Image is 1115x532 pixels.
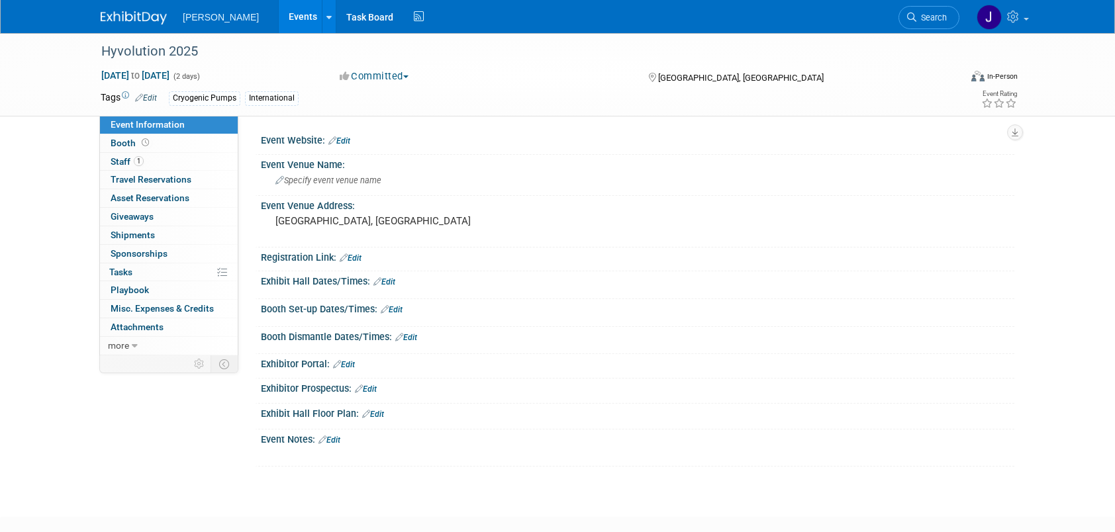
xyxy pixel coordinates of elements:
[108,340,129,351] span: more
[373,277,395,287] a: Edit
[139,138,152,148] span: Booth not reserved yet
[916,13,947,22] span: Search
[111,119,185,130] span: Event Information
[261,378,1014,396] div: Exhibitor Prospectus:
[211,355,238,373] td: Toggle Event Tabs
[111,322,164,332] span: Attachments
[101,11,167,24] img: ExhibitDay
[111,156,144,167] span: Staff
[261,404,1014,421] div: Exhibit Hall Floor Plan:
[111,230,155,240] span: Shipments
[101,91,157,106] td: Tags
[987,71,1018,81] div: In-Person
[111,285,149,295] span: Playbook
[109,267,132,277] span: Tasks
[275,215,560,227] pre: [GEOGRAPHIC_DATA], [GEOGRAPHIC_DATA]
[981,91,1017,97] div: Event Rating
[100,208,238,226] a: Giveaways
[111,138,152,148] span: Booth
[100,245,238,263] a: Sponsorships
[111,193,189,203] span: Asset Reservations
[100,337,238,355] a: more
[261,196,1014,212] div: Event Venue Address:
[100,263,238,281] a: Tasks
[881,69,1018,89] div: Event Format
[898,6,959,29] a: Search
[101,69,170,81] span: [DATE] [DATE]
[111,174,191,185] span: Travel Reservations
[188,355,211,373] td: Personalize Event Tab Strip
[261,429,1014,447] div: Event Notes:
[100,226,238,244] a: Shipments
[328,136,350,146] a: Edit
[100,318,238,336] a: Attachments
[183,12,259,22] span: [PERSON_NAME]
[971,71,985,81] img: Format-Inperson.png
[261,327,1014,344] div: Booth Dismantle Dates/Times:
[333,360,355,369] a: Edit
[111,248,168,259] span: Sponsorships
[395,333,417,342] a: Edit
[100,134,238,152] a: Booth
[275,175,381,185] span: Specify event venue name
[261,130,1014,148] div: Event Website:
[977,5,1002,30] img: Jennifer Cheatham
[111,211,154,222] span: Giveaways
[172,72,200,81] span: (2 days)
[261,354,1014,371] div: Exhibitor Portal:
[335,69,414,83] button: Committed
[135,93,157,103] a: Edit
[100,281,238,299] a: Playbook
[245,91,299,105] div: International
[111,303,214,314] span: Misc. Expenses & Credits
[340,253,362,263] a: Edit
[261,247,1014,265] div: Registration Link:
[381,305,403,314] a: Edit
[100,153,238,171] a: Staff1
[261,271,1014,288] div: Exhibit Hall Dates/Times:
[129,70,142,81] span: to
[169,91,240,105] div: Cryogenic Pumps
[261,155,1014,171] div: Event Venue Name:
[97,40,940,64] div: Hyvolution 2025
[100,171,238,189] a: Travel Reservations
[100,300,238,318] a: Misc. Expenses & Credits
[100,189,238,207] a: Asset Reservations
[658,73,824,83] span: [GEOGRAPHIC_DATA], [GEOGRAPHIC_DATA]
[318,435,340,445] a: Edit
[355,384,377,394] a: Edit
[362,410,384,419] a: Edit
[100,116,238,134] a: Event Information
[261,299,1014,316] div: Booth Set-up Dates/Times:
[134,156,144,166] span: 1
